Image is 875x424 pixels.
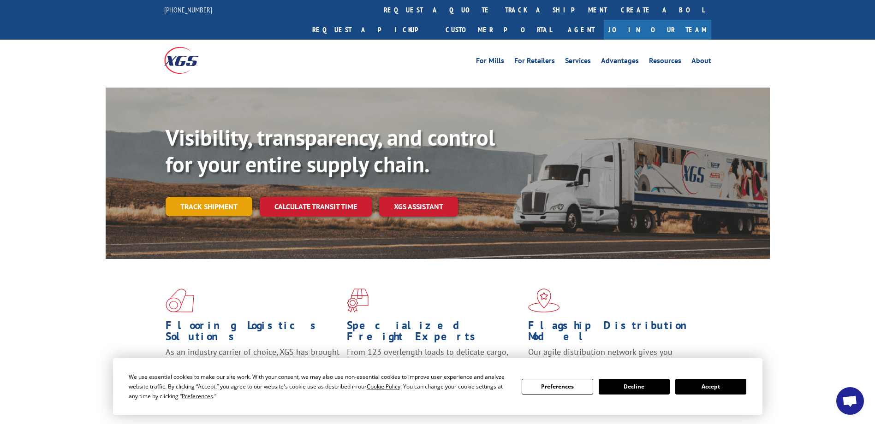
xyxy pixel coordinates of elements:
a: Request a pickup [305,20,439,40]
button: Decline [599,379,670,395]
button: Accept [675,379,746,395]
b: Visibility, transparency, and control for your entire supply chain. [166,123,495,178]
a: Calculate transit time [260,197,372,217]
p: From 123 overlength loads to delicate cargo, our experienced staff knows the best way to move you... [347,347,521,388]
h1: Specialized Freight Experts [347,320,521,347]
h1: Flagship Distribution Model [528,320,702,347]
button: Preferences [522,379,593,395]
a: Advantages [601,57,639,67]
a: Open chat [836,387,864,415]
img: xgs-icon-flagship-distribution-model-red [528,289,560,312]
a: Track shipment [166,197,252,216]
img: xgs-icon-focused-on-flooring-red [347,289,369,312]
span: Preferences [182,392,213,400]
a: XGS ASSISTANT [379,197,458,217]
a: For Retailers [514,57,555,67]
a: Customer Portal [439,20,559,40]
img: xgs-icon-total-supply-chain-intelligence-red [166,289,194,312]
span: Cookie Policy [367,383,400,390]
div: We use essential cookies to make our site work. With your consent, we may also use non-essential ... [129,372,511,401]
a: Join Our Team [604,20,711,40]
a: Agent [559,20,604,40]
a: [PHONE_NUMBER] [164,5,212,14]
a: Resources [649,57,681,67]
span: Our agile distribution network gives you nationwide inventory management on demand. [528,347,698,368]
h1: Flooring Logistics Solutions [166,320,340,347]
a: Services [565,57,591,67]
a: About [691,57,711,67]
a: For Mills [476,57,504,67]
div: Cookie Consent Prompt [113,358,762,415]
span: As an industry carrier of choice, XGS has brought innovation and dedication to flooring logistics... [166,347,339,379]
